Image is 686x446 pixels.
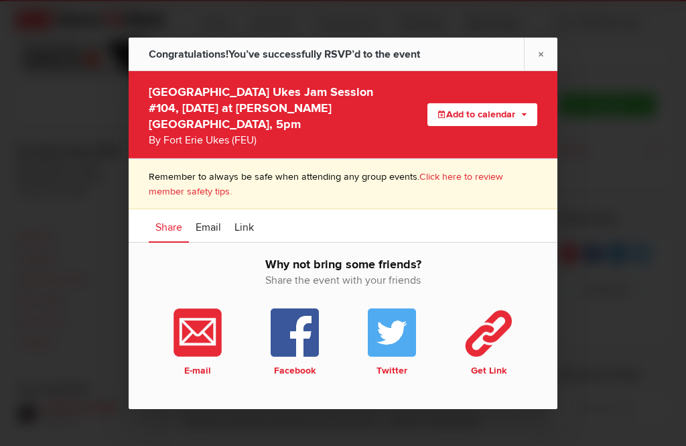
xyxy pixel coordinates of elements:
[189,209,228,243] a: Email
[149,80,382,148] div: [GEOGRAPHIC_DATA] Ukes Jam Session #104, [DATE] at [PERSON_NAME][GEOGRAPHIC_DATA], 5pm
[149,272,537,288] span: Share the event with your friends
[427,103,537,125] button: Add to calendar
[149,209,189,243] a: Share
[155,221,182,234] span: Share
[151,365,243,377] b: E-mail
[149,169,537,198] p: Remember to always be safe when attending any group events.
[249,365,340,377] b: Facebook
[149,170,503,197] a: Click here to review member safety tips.
[343,309,440,377] a: Twitter
[246,309,343,377] a: Facebook
[440,309,537,377] a: Get Link
[524,37,557,70] a: ×
[234,221,254,234] span: Link
[346,365,437,377] b: Twitter
[149,131,382,148] div: By Fort Erie Ukes (FEU)
[149,47,228,60] span: Congratulations!
[443,365,535,377] b: Get Link
[149,309,246,377] a: E-mail
[228,209,261,243] a: Link
[149,37,420,70] div: You’ve successfully RSVP’d to the event
[149,256,537,302] h2: Why not bring some friends?
[196,221,221,234] span: Email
